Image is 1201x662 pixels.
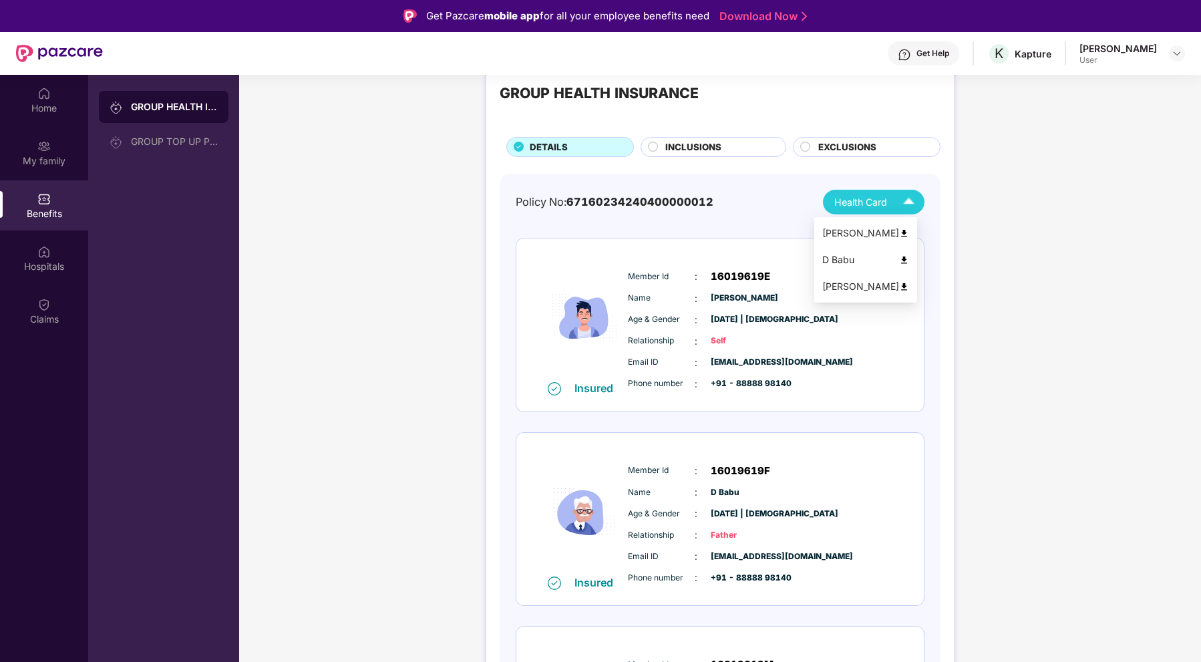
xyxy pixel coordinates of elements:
[426,8,709,24] div: Get Pazcare for all your employee benefits need
[719,9,803,23] a: Download Now
[516,194,713,211] div: Policy No:
[897,190,920,214] img: Icuh8uwCUCF+XjCZyLQsAKiDCM9HiE6CMYmKQaPGkZKaA32CAAACiQcFBJY0IsAAAAASUVORK5CYII=
[131,136,218,147] div: GROUP TOP UP POLICY
[695,506,697,521] span: :
[695,528,697,542] span: :
[695,269,697,284] span: :
[695,355,697,370] span: :
[695,549,697,564] span: :
[711,463,770,479] span: 16019619F
[899,255,909,265] img: svg+xml;base64,PHN2ZyB4bWxucz0iaHR0cDovL3d3dy53My5vcmcvMjAwMC9zdmciIHdpZHRoPSI0OCIgaGVpZ2h0PSI0OC...
[16,45,103,62] img: New Pazcare Logo
[500,82,699,104] div: GROUP HEALTH INSURANCE
[695,377,697,391] span: :
[1079,42,1157,55] div: [PERSON_NAME]
[711,529,778,542] span: Father
[711,572,778,585] span: +91 - 88888 98140
[822,253,909,267] div: D Babu
[695,334,697,349] span: :
[695,291,697,306] span: :
[711,292,778,305] span: [PERSON_NAME]
[484,9,540,22] strong: mobile app
[628,377,695,390] span: Phone number
[574,576,621,589] div: Insured
[711,335,778,347] span: Self
[711,550,778,563] span: [EMAIL_ADDRESS][DOMAIN_NAME]
[628,292,695,305] span: Name
[37,245,51,259] img: svg+xml;base64,PHN2ZyBpZD0iSG9zcGl0YWxzIiB4bWxucz0iaHR0cDovL3d3dy53My5vcmcvMjAwMC9zdmciIHdpZHRoPS...
[628,356,695,369] span: Email ID
[822,279,909,294] div: [PERSON_NAME]
[548,382,561,395] img: svg+xml;base64,PHN2ZyB4bWxucz0iaHR0cDovL3d3dy53My5vcmcvMjAwMC9zdmciIHdpZHRoPSIxNiIgaGVpZ2h0PSIxNi...
[916,48,949,59] div: Get Help
[544,255,625,381] img: icon
[711,508,778,520] span: [DATE] | [DEMOGRAPHIC_DATA]
[628,550,695,563] span: Email ID
[628,486,695,499] span: Name
[1015,47,1051,60] div: Kapture
[37,298,51,311] img: svg+xml;base64,PHN2ZyBpZD0iQ2xhaW0iIHhtbG5zPSJodHRwOi8vd3d3LnczLm9yZy8yMDAwL3N2ZyIgd2lkdGg9IjIwIi...
[899,282,909,292] img: svg+xml;base64,PHN2ZyB4bWxucz0iaHR0cDovL3d3dy53My5vcmcvMjAwMC9zdmciIHdpZHRoPSI0OCIgaGVpZ2h0PSI0OC...
[628,572,695,585] span: Phone number
[898,48,911,61] img: svg+xml;base64,PHN2ZyBpZD0iSGVscC0zMngzMiIgeG1sbnM9Imh0dHA6Ly93d3cudzMub3JnLzIwMDAvc3ZnIiB3aWR0aD...
[823,190,924,214] button: Health Card
[403,9,417,23] img: Logo
[665,140,721,154] span: INCLUSIONS
[628,464,695,477] span: Member Id
[574,381,621,395] div: Insured
[628,271,695,283] span: Member Id
[1079,55,1157,65] div: User
[110,136,123,149] img: svg+xml;base64,PHN2ZyB3aWR0aD0iMjAiIGhlaWdodD0iMjAiIHZpZXdCb3g9IjAgMCAyMCAyMCIgZmlsbD0ibm9uZSIgeG...
[1172,48,1182,59] img: svg+xml;base64,PHN2ZyBpZD0iRHJvcGRvd24tMzJ4MzIiIHhtbG5zPSJodHRwOi8vd3d3LnczLm9yZy8yMDAwL3N2ZyIgd2...
[711,356,778,369] span: [EMAIL_ADDRESS][DOMAIN_NAME]
[695,464,697,478] span: :
[995,45,1003,61] span: K
[711,313,778,326] span: [DATE] | [DEMOGRAPHIC_DATA]
[711,486,778,499] span: D Babu
[628,508,695,520] span: Age & Gender
[822,226,909,240] div: [PERSON_NAME]
[695,570,697,585] span: :
[110,101,123,114] img: svg+xml;base64,PHN2ZyB3aWR0aD0iMjAiIGhlaWdodD0iMjAiIHZpZXdCb3g9IjAgMCAyMCAyMCIgZmlsbD0ibm9uZSIgeG...
[628,313,695,326] span: Age & Gender
[695,485,697,500] span: :
[37,192,51,206] img: svg+xml;base64,PHN2ZyBpZD0iQmVuZWZpdHMiIHhtbG5zPSJodHRwOi8vd3d3LnczLm9yZy8yMDAwL3N2ZyIgd2lkdGg9Ij...
[899,228,909,238] img: svg+xml;base64,PHN2ZyB4bWxucz0iaHR0cDovL3d3dy53My5vcmcvMjAwMC9zdmciIHdpZHRoPSI0OCIgaGVpZ2h0PSI0OC...
[566,195,713,208] span: 67160234240400000012
[695,313,697,327] span: :
[548,576,561,590] img: svg+xml;base64,PHN2ZyB4bWxucz0iaHR0cDovL3d3dy53My5vcmcvMjAwMC9zdmciIHdpZHRoPSIxNiIgaGVpZ2h0PSIxNi...
[544,449,625,575] img: icon
[131,100,218,114] div: GROUP HEALTH INSURANCE
[818,140,876,154] span: EXCLUSIONS
[530,140,568,154] span: DETAILS
[628,335,695,347] span: Relationship
[711,269,770,285] span: 16019619E
[711,377,778,390] span: +91 - 88888 98140
[834,195,887,210] span: Health Card
[37,140,51,153] img: svg+xml;base64,PHN2ZyB3aWR0aD0iMjAiIGhlaWdodD0iMjAiIHZpZXdCb3g9IjAgMCAyMCAyMCIgZmlsbD0ibm9uZSIgeG...
[37,87,51,100] img: svg+xml;base64,PHN2ZyBpZD0iSG9tZSIgeG1sbnM9Imh0dHA6Ly93d3cudzMub3JnLzIwMDAvc3ZnIiB3aWR0aD0iMjAiIG...
[628,529,695,542] span: Relationship
[802,9,807,23] img: Stroke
